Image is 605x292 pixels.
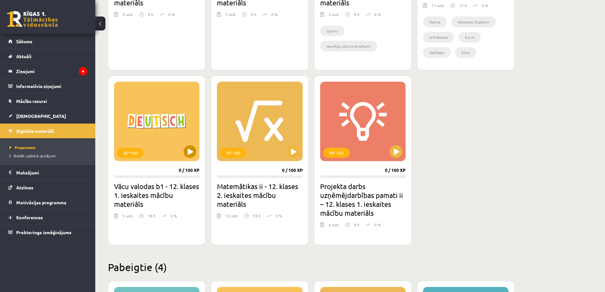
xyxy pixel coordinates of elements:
[16,38,32,44] span: Sākums
[16,53,31,59] span: Aktuāli
[253,213,261,219] p: 55 h
[225,11,236,21] div: 7 uzd.
[8,124,87,138] a: Digitālie materiāli
[8,94,87,108] a: Mācību resursi
[217,182,302,208] h2: Matemātikas ii - 12. klases 2. ieskaites mācību materiāls
[16,165,87,180] legend: Maksājumi
[108,261,514,273] h2: Pabeigtie (4)
[374,11,381,17] p: 0 %
[8,195,87,210] a: Motivācijas programma
[8,210,87,225] a: Konferences
[8,225,87,240] a: Proktoringa izmēģinājums
[10,153,56,158] span: Biežāk uzdotie jautājumi
[10,145,36,150] span: Programma
[117,148,144,158] div: XP 100
[329,222,339,231] div: 6 uzd.
[16,200,66,205] span: Motivācijas programma
[251,11,256,17] p: 0 h
[10,153,89,159] a: Biežāk uzdotie jautājumi
[16,113,66,119] span: [DEMOGRAPHIC_DATA]
[8,64,87,78] a: Ziņojumi4
[8,109,87,123] a: [DEMOGRAPHIC_DATA]
[148,213,156,219] p: 18 h
[276,213,282,219] p: 0 %
[354,222,360,227] p: 9 h
[10,145,89,150] a: Programma
[168,11,175,17] p: 0 %
[148,11,153,17] p: 0 h
[8,180,87,195] a: Atzīmes
[455,47,476,58] li: šūna
[320,41,377,51] li: veselīga uztura ieteikumi
[7,11,58,27] a: Rīgas 1. Tālmācības vidusskola
[8,34,87,49] a: Sākums
[16,98,47,104] span: Mācību resursi
[271,11,278,17] p: 0 %
[79,67,87,76] i: 4
[432,3,444,12] div: 11 uzd.
[225,213,238,222] div: 12 uzd.
[423,32,454,43] li: arhivēšana
[16,214,43,220] span: Konferences
[16,128,54,134] span: Digitālie materiāli
[423,47,451,58] li: darblapa
[171,213,177,219] p: 0 %
[374,222,381,227] p: 0 %
[16,185,33,190] span: Atzīmes
[459,3,467,8] p: 17 h
[423,17,447,27] li: Datne
[354,11,360,17] p: 9 h
[329,11,339,21] div: 5 uzd.
[451,17,496,27] li: Windows Explorer
[8,79,87,93] a: Informatīvie ziņojumi
[320,25,345,36] li: sports
[123,213,133,222] div: 5 uzd.
[482,3,488,8] p: 0 %
[114,182,199,208] h2: Vācu valodas b1 - 12. klases 1. ieskaites mācību materiāls
[323,148,350,158] div: XP 100
[8,165,87,180] a: Maksājumi
[123,11,133,21] div: 8 uzd.
[8,49,87,64] a: Aktuāli
[16,79,87,93] legend: Informatīvie ziņojumi
[16,64,87,78] legend: Ziņojumi
[16,229,71,235] span: Proktoringa izmēģinājums
[459,32,481,43] li: Excel
[220,148,246,158] div: XP 100
[320,182,406,217] h2: Projekta darbs uzņēmējdarbības pamati ii – 12. klases 1. ieskaites mācību materiāls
